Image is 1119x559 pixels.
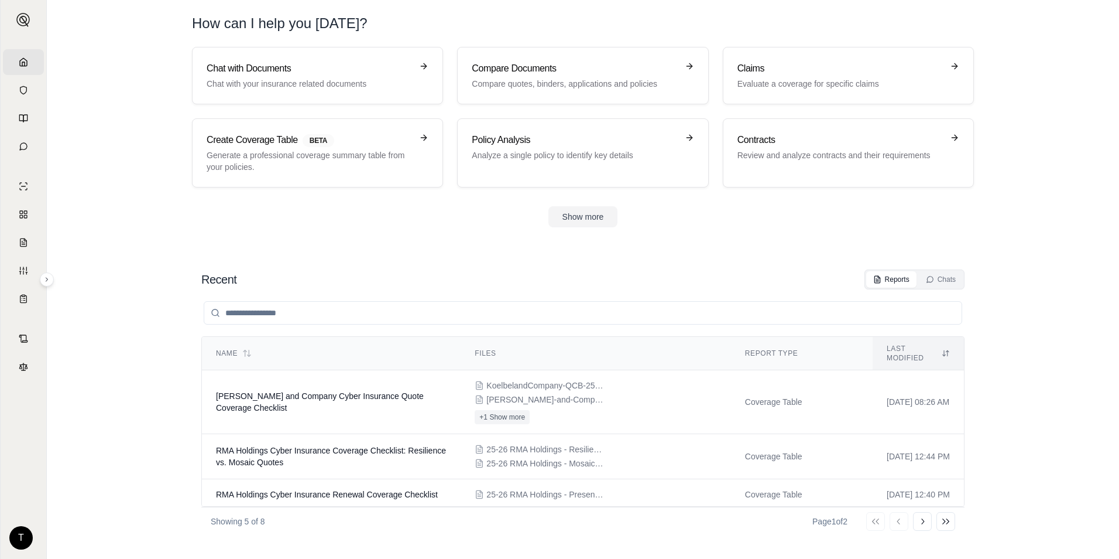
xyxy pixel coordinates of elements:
img: Expand sidebar [16,13,30,27]
span: Koelbel and Company Cyber Insurance Quote Coverage Checklist [216,391,424,413]
td: Coverage Table [731,479,873,510]
p: Showing 5 of 8 [211,516,265,527]
a: Contract Analysis [3,326,44,352]
a: Single Policy [3,173,44,199]
h1: How can I help you [DATE]? [192,14,368,33]
h3: Contracts [737,133,943,147]
button: +1 Show more [475,410,530,424]
a: Prompt Library [3,105,44,131]
a: Claim Coverage [3,230,44,255]
a: ClaimsEvaluate a coverage for specific claims [723,47,974,104]
span: Koelbel-and-Company-Coalition-Multi-Quote-Comparison-187584.pdf [486,394,603,405]
h3: Policy Analysis [472,133,677,147]
div: Chats [926,275,956,284]
h3: Create Coverage Table [207,133,412,147]
td: Coverage Table [731,370,873,434]
p: Analyze a single policy to identify key details [472,149,677,161]
p: Review and analyze contracts and their requirements [737,149,943,161]
td: Coverage Table [731,434,873,479]
div: Reports [873,275,909,284]
div: Name [216,349,447,358]
a: Chat with DocumentsChat with your insurance related documents [192,47,443,104]
a: Policy Comparisons [3,202,44,227]
span: 25-26 RMA Holdings - Presentation.docx [486,489,603,500]
h3: Claims [737,62,943,76]
h2: Recent [201,271,236,288]
p: Evaluate a coverage for specific claims [737,78,943,90]
a: Legal Search Engine [3,354,44,380]
button: Expand sidebar [12,8,35,32]
h3: Chat with Documents [207,62,412,76]
span: 25-26 RMA Holdings - Mosaic Quote.pdf [486,458,603,469]
span: 25-26 RMA Holdings - Resilience Quote.pdf [486,444,603,455]
a: Home [3,49,44,75]
p: Chat with your insurance related documents [207,78,412,90]
td: [DATE] 08:26 AM [873,370,964,434]
th: Files [461,337,730,370]
a: Coverage Table [3,286,44,312]
a: Create Coverage TableBETAGenerate a professional coverage summary table from your policies. [192,118,443,188]
span: BETA [303,134,334,147]
th: Report Type [731,337,873,370]
a: Policy AnalysisAnalyze a single policy to identify key details [457,118,708,188]
h3: Compare Documents [472,62,677,76]
button: Expand sidebar [40,272,54,287]
td: [DATE] 12:44 PM [873,434,964,479]
div: Page 1 of 2 [812,516,847,527]
a: Chat [3,134,44,159]
a: Documents Vault [3,77,44,103]
td: [DATE] 12:40 PM [873,479,964,510]
button: Chats [919,271,963,288]
button: Show more [548,206,618,227]
a: ContractsReview and analyze contracts and their requirements [723,118,974,188]
span: RMA Holdings Cyber Insurance Coverage Checklist: Resilience vs. Mosaic Quotes [216,446,446,467]
button: Reports [866,271,917,288]
a: Custom Report [3,258,44,284]
p: Generate a professional coverage summary table from your policies. [207,149,412,173]
div: Last modified [887,344,950,363]
span: KoelbelandCompany-QCB-250-P25MZMWV-Cowbell-Proposal.pdf [486,380,603,391]
p: Compare quotes, binders, applications and policies [472,78,677,90]
div: T [9,526,33,550]
a: Compare DocumentsCompare quotes, binders, applications and policies [457,47,708,104]
span: RMA Holdings Cyber Insurance Renewal Coverage Checklist [216,490,438,499]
